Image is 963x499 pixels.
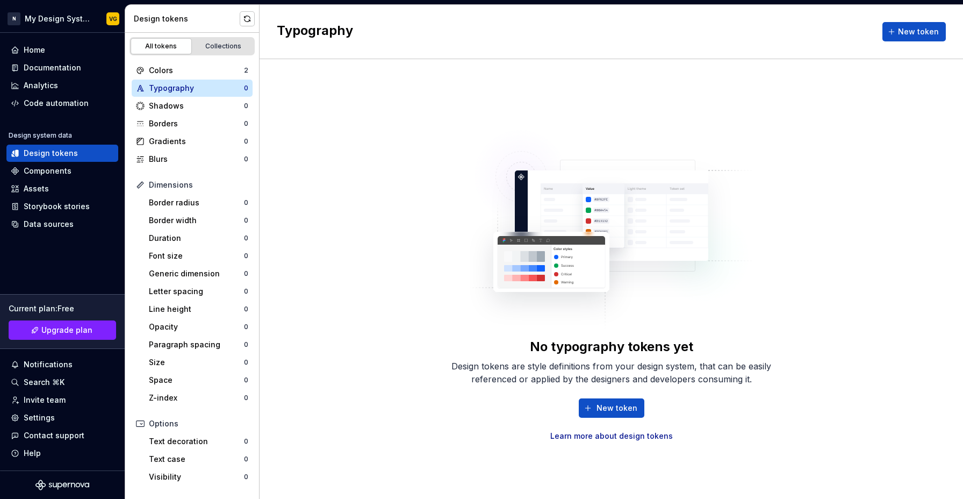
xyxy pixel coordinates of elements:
div: VG [109,15,117,23]
div: 0 [244,473,248,481]
div: Shadows [149,101,244,111]
div: Blurs [149,154,244,165]
div: 0 [244,84,248,92]
a: Gradients0 [132,133,253,150]
div: 0 [244,358,248,367]
svg: Supernova Logo [35,480,89,490]
a: Z-index0 [145,389,253,407]
a: Learn more about design tokens [550,431,673,441]
div: 0 [244,119,248,128]
div: Design tokens are style definitions from your design system, that can be easily referenced or app... [440,360,784,386]
div: 0 [244,305,248,313]
a: Borders0 [132,115,253,132]
span: Upgrade plan [41,325,92,336]
div: Font size [149,251,244,261]
span: New token [597,403,637,414]
div: 0 [244,340,248,349]
button: Help [6,445,118,462]
a: Blurs0 [132,151,253,168]
div: Line height [149,304,244,315]
div: Colors [149,65,244,76]
div: Border radius [149,197,244,208]
a: Upgrade plan [9,320,116,340]
button: New token [579,398,644,418]
div: Text decoration [149,436,244,447]
div: Design system data [9,131,72,140]
div: Assets [24,183,49,194]
div: Design tokens [134,13,240,24]
div: Letter spacing [149,286,244,297]
div: No typography tokens yet [530,338,693,355]
div: 0 [244,269,248,278]
div: Generic dimension [149,268,244,279]
a: Size0 [145,354,253,371]
div: Contact support [24,430,84,441]
a: Line height0 [145,301,253,318]
div: 0 [244,287,248,296]
a: Generic dimension0 [145,265,253,282]
div: 2 [244,66,248,75]
a: Home [6,41,118,59]
div: Border width [149,215,244,226]
div: Design tokens [24,148,78,159]
div: Home [24,45,45,55]
a: Settings [6,409,118,426]
div: Documentation [24,62,81,73]
button: Search ⌘K [6,374,118,391]
div: Duration [149,233,244,244]
a: Documentation [6,59,118,76]
a: Text case0 [145,451,253,468]
div: Visibility [149,472,244,482]
a: Border radius0 [145,194,253,211]
a: Typography0 [132,80,253,97]
div: Text case [149,454,244,465]
div: Options [149,418,248,429]
div: 0 [244,234,248,243]
a: Visibility0 [145,468,253,486]
div: Space [149,375,244,386]
a: Shadows0 [132,97,253,115]
a: Opacity0 [145,318,253,336]
div: Z-index [149,393,244,403]
a: Storybook stories [6,198,118,215]
button: Notifications [6,356,118,373]
a: Code automation [6,95,118,112]
h2: Typography [277,22,353,41]
div: Current plan : Free [9,303,116,314]
div: Code automation [24,98,89,109]
div: Notifications [24,359,73,370]
a: Letter spacing0 [145,283,253,300]
div: Components [24,166,71,176]
div: 0 [244,323,248,331]
div: Typography [149,83,244,94]
div: Invite team [24,395,66,405]
a: Border width0 [145,212,253,229]
div: Gradients [149,136,244,147]
button: New token [882,22,946,41]
a: Paragraph spacing0 [145,336,253,353]
div: Collections [197,42,250,51]
div: N [8,12,20,25]
div: Settings [24,412,55,423]
a: Components [6,162,118,180]
div: 0 [244,437,248,446]
div: Help [24,448,41,459]
a: Design tokens [6,145,118,162]
div: Dimensions [149,180,248,190]
div: 0 [244,216,248,225]
a: Invite team [6,391,118,409]
a: Duration0 [145,230,253,247]
div: My Design System [25,13,94,24]
div: 0 [244,394,248,402]
div: Size [149,357,244,368]
div: 0 [244,455,248,464]
div: Storybook stories [24,201,90,212]
div: Borders [149,118,244,129]
div: 0 [244,198,248,207]
a: Font size0 [145,247,253,265]
a: Space0 [145,372,253,389]
div: Search ⌘K [24,377,64,388]
a: Text decoration0 [145,433,253,450]
button: Contact support [6,427,118,444]
a: Data sources [6,216,118,233]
